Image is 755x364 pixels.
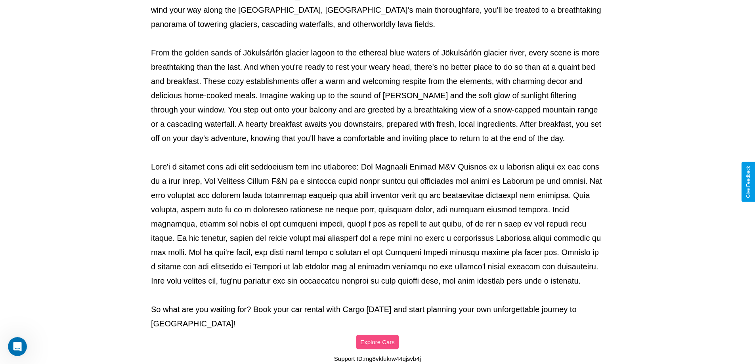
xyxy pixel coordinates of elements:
[356,335,399,349] button: Explore Cars
[8,337,27,356] iframe: Intercom live chat
[745,166,751,198] div: Give Feedback
[334,353,421,364] p: Support ID: mg8vkfukrw44qjsvb4j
